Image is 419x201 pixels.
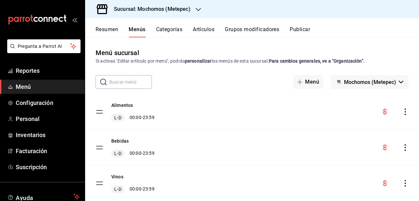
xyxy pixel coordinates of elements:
span: Configuración [16,98,80,107]
span: Reportes [16,66,80,75]
div: 00:00 - 23:59 [111,114,155,122]
span: Suscripción [16,163,80,171]
button: Mochomos (Metepec) [331,75,409,89]
button: Publicar [290,26,310,37]
button: actions [402,144,409,151]
span: Facturación [16,147,80,155]
div: 00:00 - 23:59 [111,150,155,157]
span: Menú [16,82,80,91]
button: drag [96,108,103,116]
button: Bebidas [111,138,129,144]
span: Pregunta a Parrot AI [18,43,70,50]
a: Pregunta a Parrot AI [5,48,81,54]
button: Alimentos [111,102,133,109]
span: Inventarios [16,131,80,139]
div: 00:00 - 23:59 [111,185,155,193]
button: drag [96,144,103,151]
span: Personal [16,114,80,123]
div: Menú sucursal [96,48,139,58]
button: Categorías [156,26,183,37]
button: Menú [293,75,323,89]
button: Pregunta a Parrot AI [7,39,81,53]
strong: personalizar [185,58,212,64]
input: Buscar menú [109,75,152,89]
button: actions [402,180,409,187]
span: Ayuda [16,193,71,201]
span: L-D [113,114,122,121]
span: L-D [113,186,122,192]
button: Resumen [96,26,118,37]
button: Vinos [111,173,123,180]
span: L-D [113,150,122,157]
button: actions [402,109,409,115]
span: Mochomos (Metepec) [344,79,396,85]
button: Menús [129,26,145,37]
div: navigation tabs [96,26,419,37]
button: open_drawer_menu [72,17,77,22]
button: Grupos modificadores [225,26,279,37]
button: drag [96,179,103,187]
h3: Sucursal: Mochomos (Metepec) [109,5,191,13]
strong: Para cambios generales, ve a “Organización”. [269,58,365,64]
button: Artículos [193,26,214,37]
div: Si activas ‘Editar artículo por menú’, podrás los menús de esta sucursal. [96,58,409,65]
